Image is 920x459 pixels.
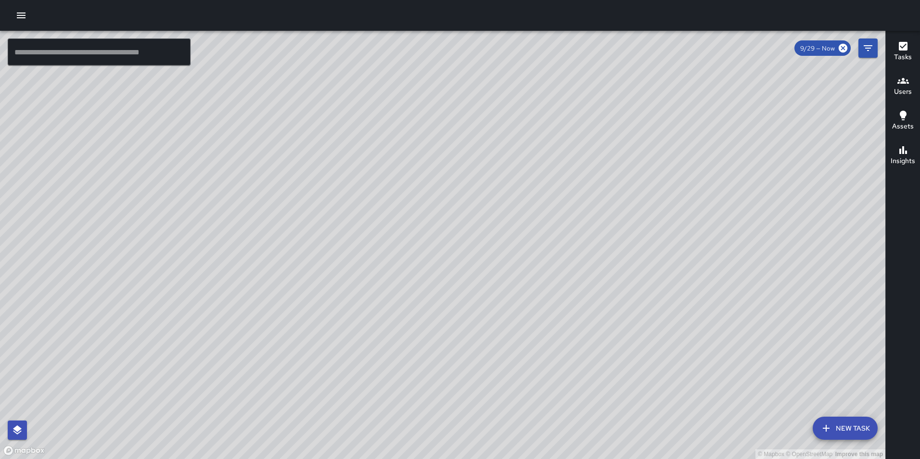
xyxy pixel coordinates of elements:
button: Users [886,69,920,104]
button: Insights [886,139,920,173]
button: Tasks [886,35,920,69]
h6: Tasks [894,52,912,63]
h6: Assets [892,121,914,132]
button: Assets [886,104,920,139]
h6: Insights [891,156,915,166]
button: Filters [858,38,878,58]
span: 9/29 — Now [794,44,841,52]
div: 9/29 — Now [794,40,851,56]
h6: Users [894,87,912,97]
button: New Task [813,417,878,440]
